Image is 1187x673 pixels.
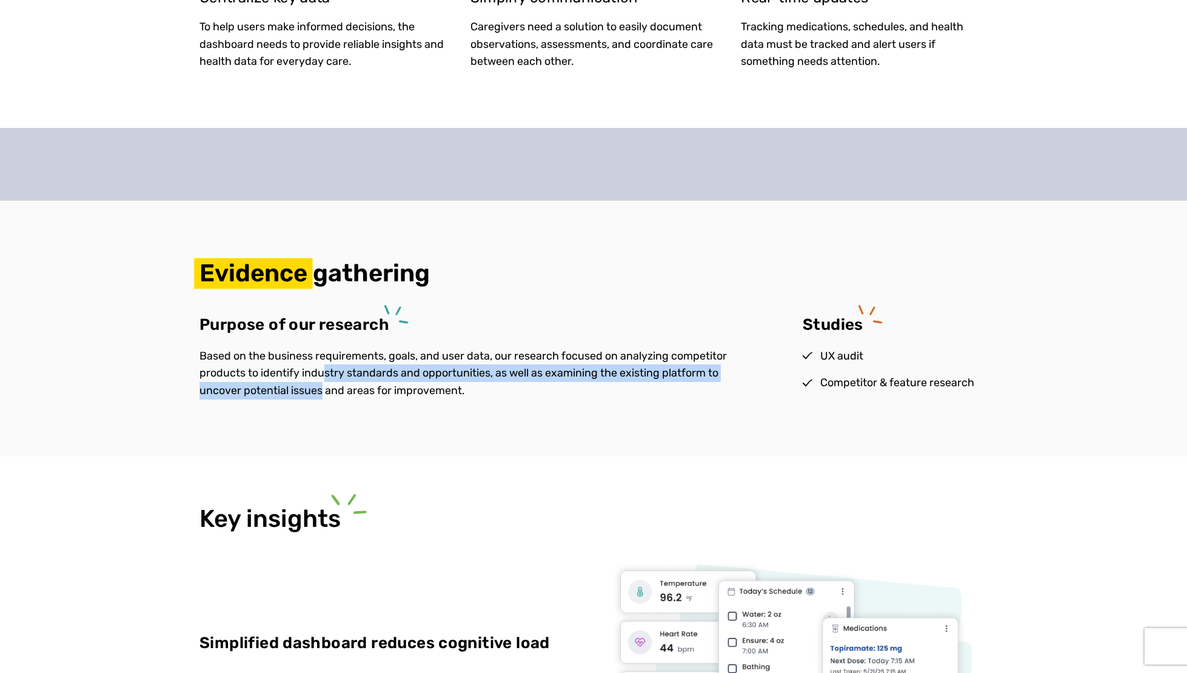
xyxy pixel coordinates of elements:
span: UX audit [817,347,863,365]
span: Evidence [199,254,307,293]
iframe: Chat Widget [1126,615,1187,673]
p: Simplified dashboard reduces cognitive load [199,631,550,656]
span: Last Name [238,1,281,11]
span: Competitor & feature research [817,374,974,392]
input: Subscribe to UX Team newsletter. [3,170,11,178]
p: Caregivers need a solution to easily document observations, assessments, and coordinate care betw... [470,18,717,70]
p: Based on the business requirements, goals, and user data, our research focused on analyzing compe... [199,347,754,400]
span: Subscribe to UX Team newsletter. [15,169,472,179]
p: Purpose of our research [199,312,389,338]
span: gathering [313,259,430,287]
h2: Key insights [199,505,341,533]
p: Tracking medications, schedules, and health data must be tracked and alert users if something nee... [741,18,988,70]
p: Studies [803,312,863,338]
p: To help users make informed decisions, the dashboard needs to provide reliable insights and healt... [199,18,446,70]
